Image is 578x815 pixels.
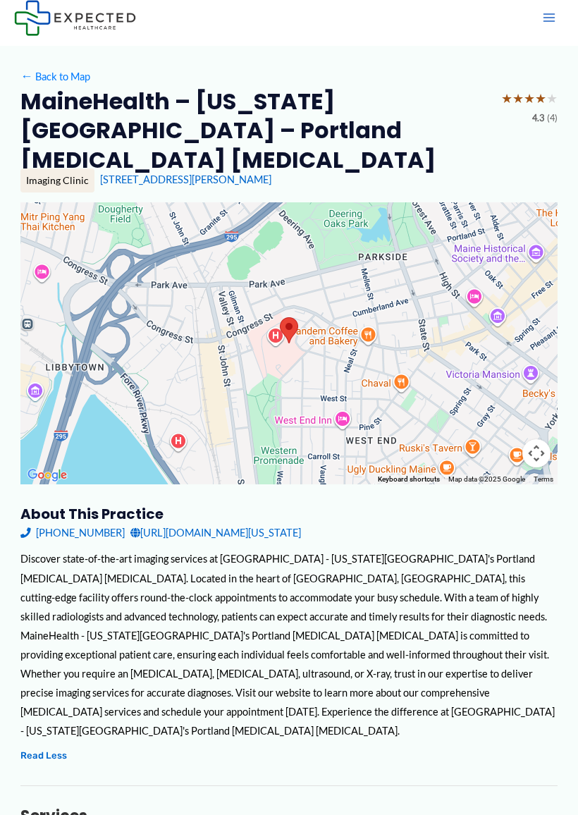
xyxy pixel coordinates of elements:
[522,439,551,467] button: Map camera controls
[20,67,90,86] a: ←Back to Map
[535,87,546,111] span: ★
[547,110,558,127] span: (4)
[130,523,301,542] a: [URL][DOMAIN_NAME][US_STATE]
[512,87,524,111] span: ★
[20,523,125,542] a: [PHONE_NUMBER]
[20,549,558,740] div: Discover state-of-the-art imaging services at [GEOGRAPHIC_DATA] - [US_STATE][GEOGRAPHIC_DATA]'s P...
[524,87,535,111] span: ★
[534,475,553,483] a: Terms
[378,474,440,484] button: Keyboard shortcuts
[501,87,512,111] span: ★
[20,70,33,82] span: ←
[546,87,558,111] span: ★
[20,87,490,175] h2: MaineHealth – [US_STATE][GEOGRAPHIC_DATA] – Portland [MEDICAL_DATA] [MEDICAL_DATA]
[532,110,544,127] span: 4.3
[448,475,525,483] span: Map data ©2025 Google
[20,747,67,764] button: Read Less
[20,505,558,523] h3: About this practice
[24,466,70,484] a: Open this area in Google Maps (opens a new window)
[100,173,271,185] a: [STREET_ADDRESS][PERSON_NAME]
[24,466,70,484] img: Google
[20,168,94,192] div: Imaging Clinic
